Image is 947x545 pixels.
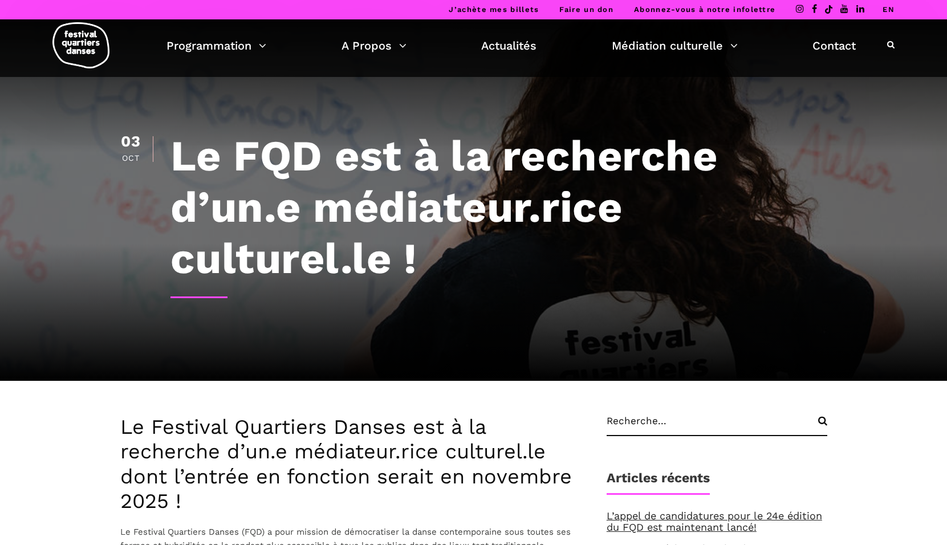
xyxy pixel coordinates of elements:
[342,36,407,55] a: A Propos
[120,154,141,162] div: Oct
[812,36,856,55] a: Contact
[612,36,738,55] a: Médiation culturelle
[120,134,141,149] div: 03
[170,130,827,284] h1: Le FQD est à la recherche d’un.e médiateur.rice culturel.le !
[883,5,895,14] a: EN
[607,470,710,495] h1: Articles récents
[481,36,537,55] a: Actualités
[634,5,775,14] a: Abonnez-vous à notre infolettre
[559,5,613,14] a: Faire un don
[120,415,584,514] h3: Le Festival Quartiers Danses est à la recherche d’un.e médiateur.rice culturel.le dont l’entrée e...
[166,36,266,55] a: Programmation
[607,415,827,436] input: Recherche...
[449,5,539,14] a: J’achète mes billets
[607,510,822,533] a: L’appel de candidatures pour le 24e édition du FQD est maintenant lancé!
[52,22,109,68] img: logo-fqd-med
